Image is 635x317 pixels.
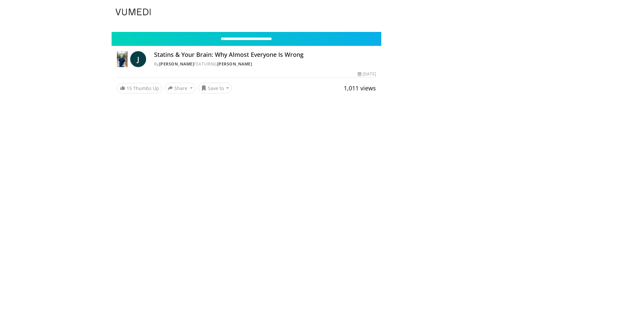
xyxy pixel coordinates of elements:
button: Save to [198,83,232,93]
div: [DATE] [358,71,376,77]
a: 15 Thumbs Up [117,83,162,93]
div: By FEATURING [154,61,376,67]
a: [PERSON_NAME] [217,61,252,67]
h4: Statins & Your Brain: Why Almost Everyone Is Wrong [154,51,376,58]
a: [PERSON_NAME] [159,61,194,67]
a: J [130,51,146,67]
img: VuMedi Logo [116,9,151,15]
span: 1,011 views [344,84,376,92]
button: Share [165,83,196,93]
span: 15 [127,85,132,91]
img: Dr. Jordan Rennicke [117,51,128,67]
